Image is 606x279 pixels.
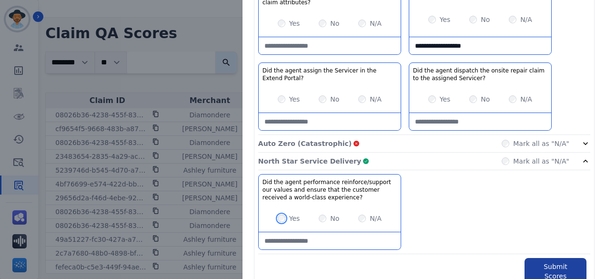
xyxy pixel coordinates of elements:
label: N/A [370,214,382,223]
label: N/A [370,19,382,28]
label: Mark all as "N/A" [513,139,569,148]
label: Yes [440,15,451,24]
label: No [330,19,339,28]
h3: Did the agent dispatch the onsite repair claim to the assigned Servicer? [413,67,547,82]
p: North Star Service Delivery [258,156,361,166]
label: No [330,94,339,104]
label: Yes [289,214,300,223]
h3: Did the agent assign the Servicer in the Extend Portal? [263,67,397,82]
label: Yes [289,19,300,28]
label: Yes [289,94,300,104]
label: N/A [520,15,532,24]
label: No [481,15,490,24]
label: N/A [520,94,532,104]
h3: Did the agent performance reinforce/support our values and ensure that the customer received a wo... [263,178,397,201]
label: Mark all as "N/A" [513,156,569,166]
label: N/A [370,94,382,104]
p: Auto Zero (Catastrophic) [258,139,352,148]
label: Yes [440,94,451,104]
label: No [330,214,339,223]
label: No [481,94,490,104]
